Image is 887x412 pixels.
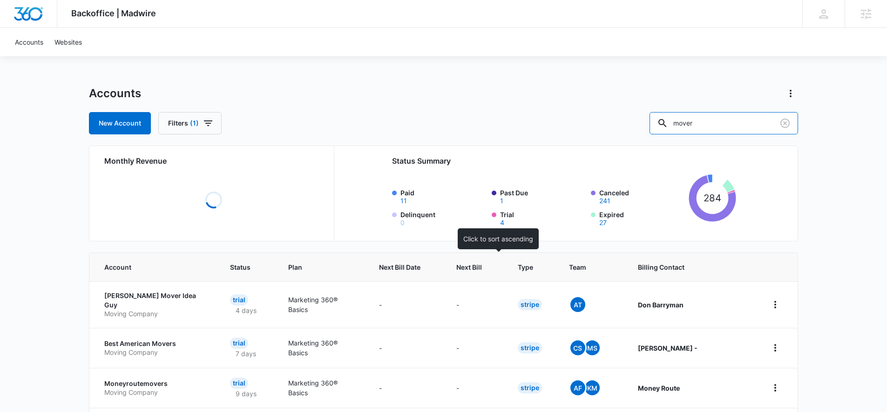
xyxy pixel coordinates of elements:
h2: Status Summary [392,155,736,166]
span: Account [104,262,194,272]
div: Trial [230,378,248,389]
a: Websites [49,28,88,56]
strong: Money Route [638,384,680,392]
button: Expired [599,219,607,226]
tspan: 284 [704,192,721,204]
span: Next Bill Date [379,262,420,272]
label: Canceled [599,188,685,204]
span: Status [230,262,252,272]
td: - [368,368,445,408]
label: Delinquent [400,210,486,226]
p: Moving Company [104,388,208,397]
span: MS [585,340,600,355]
label: Trial [500,210,586,226]
h1: Accounts [89,86,141,100]
a: Best American MoversMoving Company [104,339,208,357]
div: Stripe [518,382,542,393]
div: Stripe [518,342,542,353]
button: Canceled [599,198,610,204]
p: 4 days [230,306,262,315]
label: Paid [400,188,486,204]
span: KM [585,380,600,395]
span: Team [569,262,602,272]
p: Marketing 360® Basics [288,338,357,358]
div: Trial [230,294,248,306]
button: Trial [500,219,504,226]
span: Plan [288,262,357,272]
p: Moneyroutemovers [104,379,208,388]
button: home [768,380,783,395]
span: Backoffice | Madwire [71,8,156,18]
button: Clear [778,116,792,131]
p: Marketing 360® Basics [288,295,357,314]
div: Click to sort ascending [458,228,539,249]
a: New Account [89,112,151,134]
p: [PERSON_NAME] Mover Idea Guy [104,291,208,309]
input: Search [650,112,798,134]
span: (1) [190,120,199,126]
h2: Monthly Revenue [104,155,323,166]
td: - [368,328,445,368]
span: At [570,297,585,312]
td: - [445,368,507,408]
div: Trial [230,338,248,349]
strong: [PERSON_NAME] - [638,344,697,352]
a: MoneyroutemoversMoving Company [104,379,208,397]
span: AF [570,380,585,395]
p: 7 days [230,349,262,359]
p: Marketing 360® Basics [288,378,357,398]
span: Billing Contact [638,262,745,272]
label: Expired [599,210,685,226]
button: Past Due [500,198,503,204]
span: Type [518,262,533,272]
p: Moving Company [104,309,208,319]
p: Best American Movers [104,339,208,348]
div: Stripe [518,299,542,310]
p: Moving Company [104,348,208,357]
span: Next Bill [456,262,482,272]
td: - [445,328,507,368]
td: - [445,281,507,328]
td: - [368,281,445,328]
button: home [768,297,783,312]
a: Accounts [9,28,49,56]
strong: Don Barryman [638,301,684,309]
button: Actions [783,86,798,101]
label: Past Due [500,188,586,204]
p: 9 days [230,389,262,399]
a: [PERSON_NAME] Mover Idea GuyMoving Company [104,291,208,319]
span: CS [570,340,585,355]
button: Paid [400,198,407,204]
button: home [768,340,783,355]
button: Filters(1) [158,112,222,134]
